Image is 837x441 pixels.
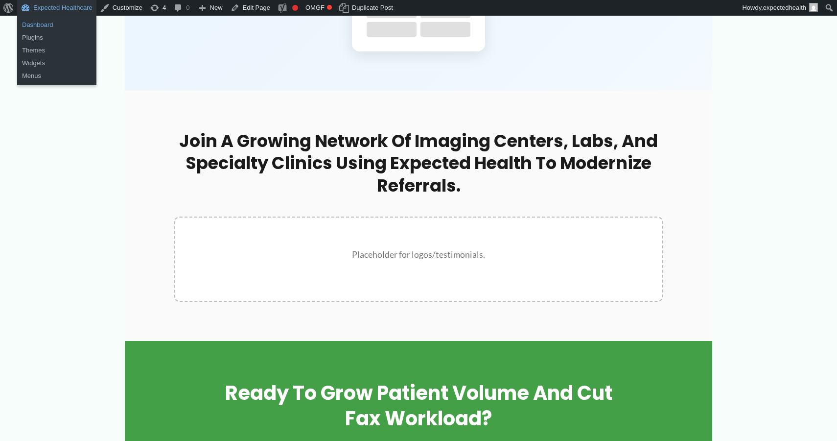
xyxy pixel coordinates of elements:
[223,380,614,431] h2: Ready to grow patient volume and cut fax workload?
[17,19,96,31] a: Dashboard
[17,44,96,57] a: Themes
[17,57,96,70] a: Widgets
[292,5,298,11] div: Focus keyphrase not set
[17,31,96,44] a: Plugins
[17,16,96,47] ul: Expected Healthcare
[17,70,96,82] a: Menus
[194,247,643,263] p: Placeholder for logos/testimonials.
[763,4,806,11] span: expectedhealth
[174,130,663,197] h2: Join a growing network of imaging centers, labs, and specialty clinics using Expected Health to m...
[17,41,96,85] ul: Expected Healthcare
